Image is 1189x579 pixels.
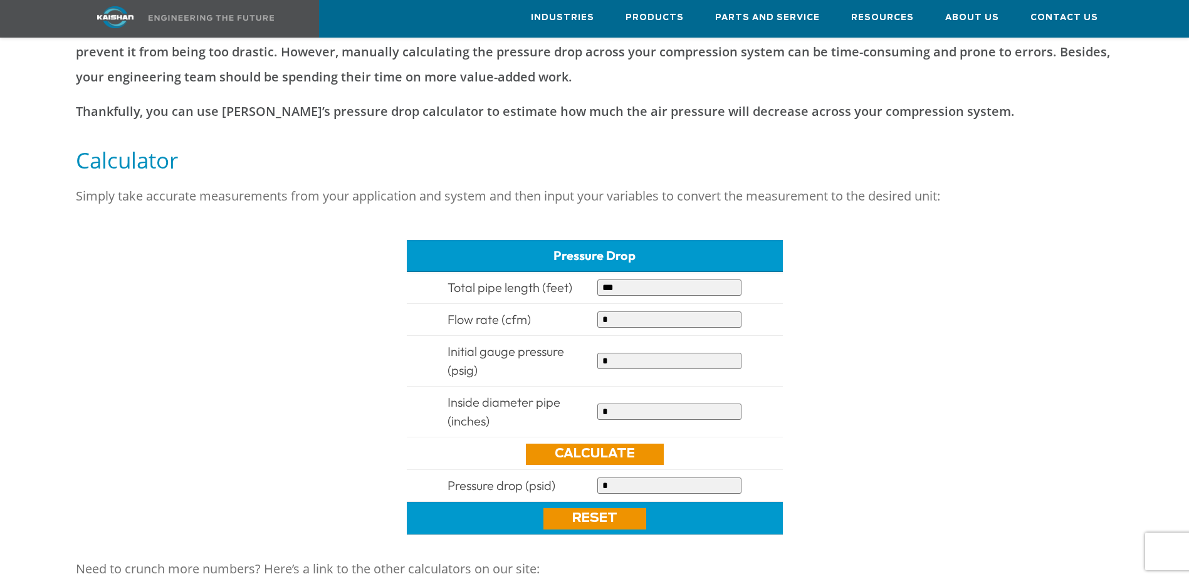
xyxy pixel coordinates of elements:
p: Thankfully, you can use [PERSON_NAME]’s pressure drop calculator to estimate how much the air pre... [76,99,1114,124]
a: Parts and Service [715,1,820,34]
span: About Us [945,11,999,25]
p: Simply take accurate measurements from your application and system and then input your variables ... [76,184,1114,209]
a: Products [626,1,684,34]
p: It is in your best interest to understand the pressure drop throughout your air compressor system... [76,14,1114,90]
span: Contact Us [1030,11,1098,25]
a: About Us [945,1,999,34]
h5: Calculator [76,146,1114,174]
a: Resources [851,1,914,34]
span: Initial gauge pressure (psig) [448,343,564,378]
img: kaishan logo [68,6,162,28]
span: Products [626,11,684,25]
span: Industries [531,11,594,25]
span: Parts and Service [715,11,820,25]
a: Calculate [526,444,664,465]
span: Total pipe length (feet) [448,279,572,295]
span: Inside diameter pipe (inches) [448,394,560,429]
span: Pressure Drop [553,248,636,263]
span: Flow rate (cfm) [448,311,531,327]
span: Pressure drop (psid) [448,477,555,493]
a: Contact Us [1030,1,1098,34]
a: Reset [543,508,646,529]
span: Resources [851,11,914,25]
img: Engineering the future [149,15,274,21]
a: Industries [531,1,594,34]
